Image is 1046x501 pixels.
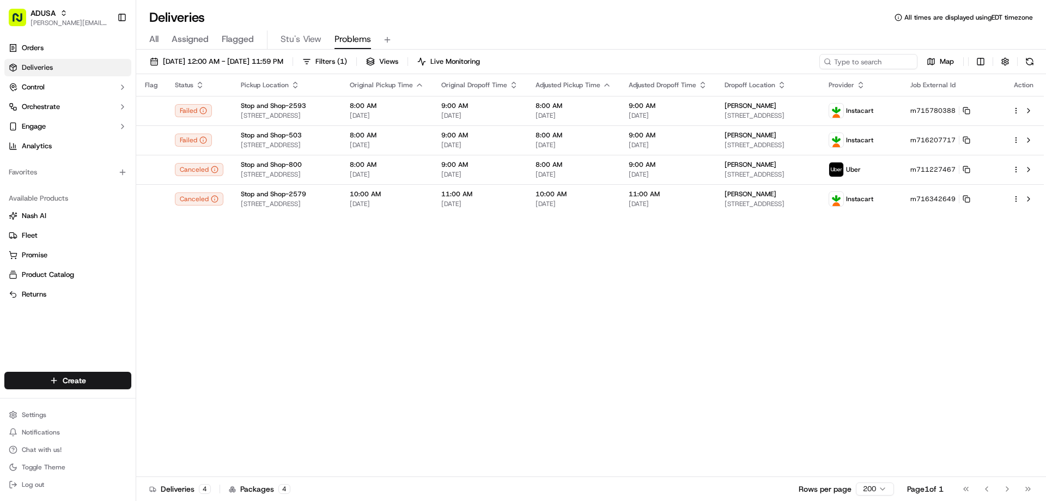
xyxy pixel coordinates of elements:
[63,375,86,386] span: Create
[350,190,424,198] span: 10:00 AM
[4,460,131,475] button: Toggle Theme
[4,266,131,283] button: Product Catalog
[22,480,44,489] span: Log out
[222,33,254,46] span: Flagged
[846,136,873,144] span: Instacart
[175,192,223,206] button: Canceled
[22,411,46,419] span: Settings
[350,141,424,149] span: [DATE]
[22,63,53,73] span: Deliveries
[629,131,707,140] span: 9:00 AM
[4,137,131,155] a: Analytics
[22,289,46,299] span: Returns
[22,445,62,454] span: Chat with us!
[350,160,424,169] span: 8:00 AM
[430,57,480,67] span: Live Monitoring
[22,270,74,280] span: Product Catalog
[175,104,212,117] button: Failed
[799,484,852,494] p: Rows per page
[4,4,113,31] button: ADUSA[PERSON_NAME][EMAIL_ADDRESS][PERSON_NAME][DOMAIN_NAME]
[4,425,131,440] button: Notifications
[350,170,424,179] span: [DATE]
[910,106,956,115] span: m715780388
[829,162,843,177] img: profile_uber_ahold_partner.png
[315,57,347,67] span: Filters
[441,190,518,198] span: 11:00 AM
[910,195,956,203] span: m716342649
[241,170,332,179] span: [STREET_ADDRESS]
[22,231,38,240] span: Fleet
[9,211,127,221] a: Nash AI
[22,211,46,221] span: Nash AI
[4,207,131,225] button: Nash AI
[940,57,954,67] span: Map
[350,111,424,120] span: [DATE]
[536,131,611,140] span: 8:00 AM
[4,98,131,116] button: Orchestrate
[819,54,917,69] input: Type to search
[846,106,873,115] span: Instacart
[1012,81,1035,89] div: Action
[725,101,776,110] span: [PERSON_NAME]
[163,57,283,67] span: [DATE] 12:00 AM - [DATE] 11:59 PM
[335,33,371,46] span: Problems
[725,170,811,179] span: [STREET_ADDRESS]
[22,428,60,437] span: Notifications
[536,200,611,208] span: [DATE]
[829,104,843,118] img: profile_instacart_ahold_partner.png
[846,165,861,174] span: Uber
[725,131,776,140] span: [PERSON_NAME]
[241,200,332,208] span: [STREET_ADDRESS]
[297,54,352,69] button: Filters(1)
[4,39,131,57] a: Orders
[281,33,321,46] span: Stu's View
[629,160,707,169] span: 9:00 AM
[22,122,46,131] span: Engage
[350,131,424,140] span: 8:00 AM
[829,192,843,206] img: profile_instacart_ahold_partner.png
[4,190,131,207] div: Available Products
[350,81,413,89] span: Original Pickup Time
[629,200,707,208] span: [DATE]
[725,81,775,89] span: Dropoff Location
[361,54,403,69] button: Views
[241,81,289,89] span: Pickup Location
[910,165,970,174] button: m711227467
[1022,54,1037,69] button: Refresh
[241,111,332,120] span: [STREET_ADDRESS]
[441,160,518,169] span: 9:00 AM
[4,407,131,422] button: Settings
[4,79,131,96] button: Control
[4,442,131,457] button: Chat with us!
[9,250,127,260] a: Promise
[441,200,518,208] span: [DATE]
[22,250,47,260] span: Promise
[629,170,707,179] span: [DATE]
[22,463,65,472] span: Toggle Theme
[725,190,776,198] span: [PERSON_NAME]
[241,190,306,198] span: Stop and Shop-2579
[379,57,398,67] span: Views
[725,111,811,120] span: [STREET_ADDRESS]
[22,82,45,92] span: Control
[149,9,205,26] h1: Deliveries
[910,106,970,115] button: m715780388
[241,101,306,110] span: Stop and Shop-2593
[172,33,209,46] span: Assigned
[536,81,600,89] span: Adjusted Pickup Time
[22,43,44,53] span: Orders
[4,372,131,389] button: Create
[725,141,811,149] span: [STREET_ADDRESS]
[149,33,159,46] span: All
[536,141,611,149] span: [DATE]
[910,195,970,203] button: m716342649
[337,57,347,67] span: ( 1 )
[9,289,127,299] a: Returns
[4,59,131,76] a: Deliveries
[22,102,60,112] span: Orchestrate
[910,136,970,144] button: m716207717
[241,141,332,149] span: [STREET_ADDRESS]
[4,286,131,303] button: Returns
[31,19,108,27] button: [PERSON_NAME][EMAIL_ADDRESS][PERSON_NAME][DOMAIN_NAME]
[725,200,811,208] span: [STREET_ADDRESS]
